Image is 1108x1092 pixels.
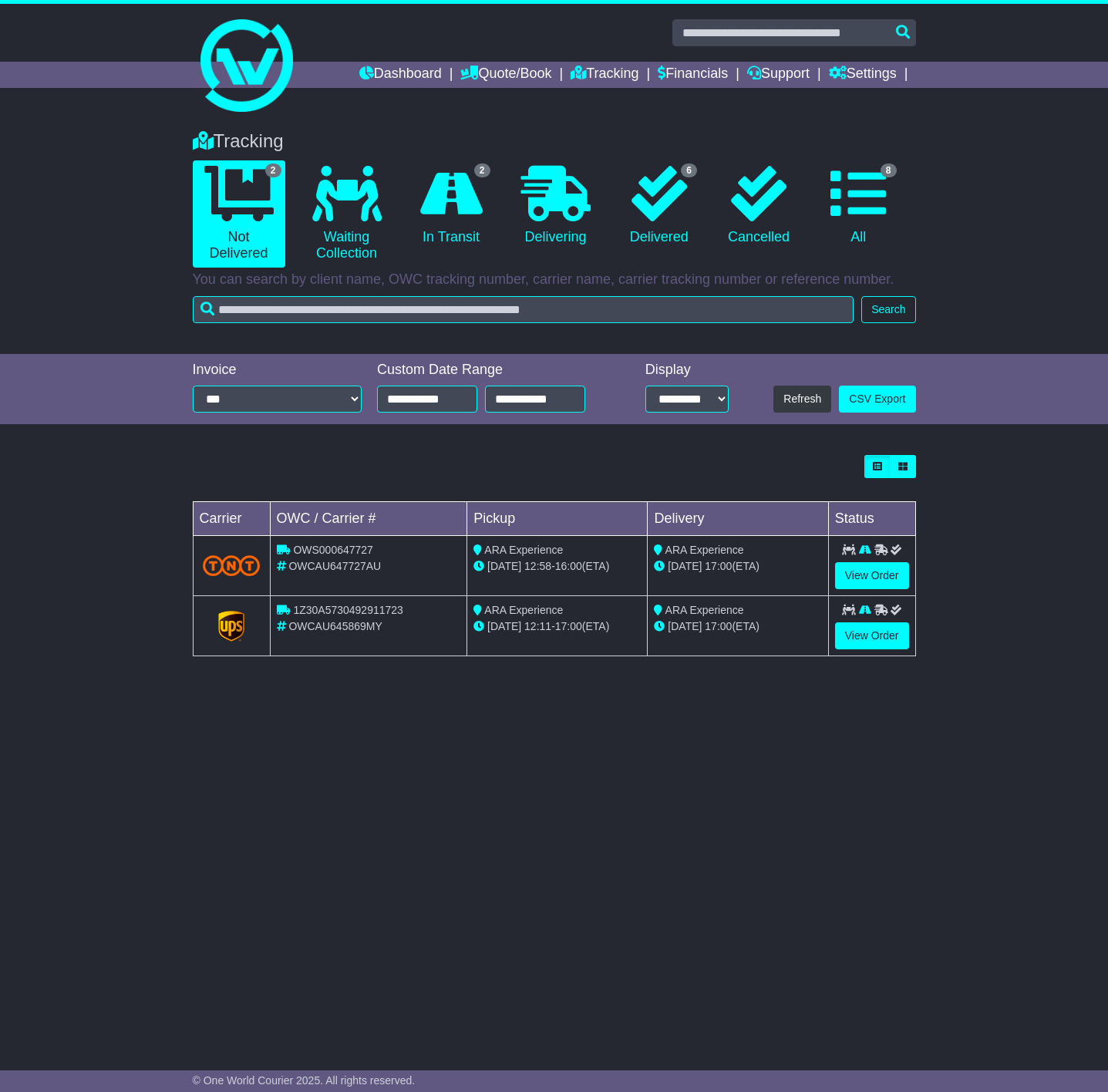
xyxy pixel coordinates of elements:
[747,62,810,88] a: Support
[524,620,551,632] span: 12:11
[193,502,270,536] td: Carrier
[705,620,732,632] span: 17:00
[193,1074,416,1087] span: © One World Courier 2025. All rights reserved.
[618,160,701,251] a: 6 Delivered
[510,160,602,251] a: Delivering
[270,502,467,536] td: OWC / Carrier #
[293,604,402,616] span: 1Z30A5730492911723
[487,560,521,572] span: [DATE]
[293,544,373,556] span: OWS000647727
[484,544,563,556] span: ARA Experience
[203,555,261,576] img: TNT_Domestic.png
[555,620,582,632] span: 17:00
[835,622,909,649] a: View Order
[301,160,393,268] a: Waiting Collection
[524,560,551,572] span: 12:58
[193,362,362,379] div: Invoice
[705,560,732,572] span: 17:00
[817,160,900,251] a: 8 All
[861,296,915,323] button: Search
[658,62,728,88] a: Financials
[881,163,897,177] span: 8
[645,362,729,379] div: Display
[185,130,924,153] div: Tracking
[668,620,702,632] span: [DATE]
[265,163,281,177] span: 2
[409,160,494,251] a: 2 In Transit
[377,362,608,379] div: Custom Date Range
[555,560,582,572] span: 16:00
[460,62,551,88] a: Quote/Book
[193,160,285,268] a: 2 Not Delivered
[487,620,521,632] span: [DATE]
[474,163,490,177] span: 2
[829,62,897,88] a: Settings
[359,62,442,88] a: Dashboard
[828,502,915,536] td: Status
[665,544,744,556] span: ARA Experience
[654,558,821,575] div: (ETA)
[288,620,382,632] span: OWCAU645869MY
[467,502,648,536] td: Pickup
[668,560,702,572] span: [DATE]
[484,604,563,616] span: ARA Experience
[654,618,821,635] div: (ETA)
[839,386,915,413] a: CSV Export
[681,163,697,177] span: 6
[665,604,744,616] span: ARA Experience
[218,611,244,642] img: GetCarrierServiceLogo
[571,62,638,88] a: Tracking
[288,560,381,572] span: OWCAU647727AU
[473,558,641,575] div: - (ETA)
[193,271,916,288] p: You can search by client name, OWC tracking number, carrier name, carrier tracking number or refe...
[648,502,828,536] td: Delivery
[773,386,831,413] button: Refresh
[716,160,801,251] a: Cancelled
[835,562,909,589] a: View Order
[473,618,641,635] div: - (ETA)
